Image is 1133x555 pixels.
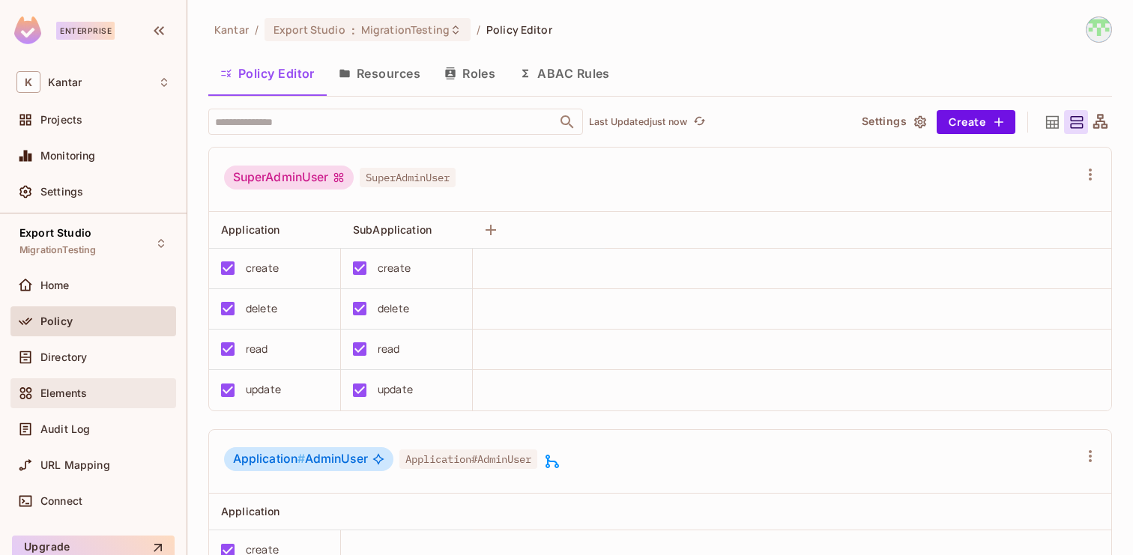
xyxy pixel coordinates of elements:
button: Policy Editor [208,55,327,92]
span: URL Mapping [40,459,110,471]
span: Export Studio [19,227,91,239]
span: Policy [40,315,73,327]
div: update [378,381,413,398]
span: Application [233,452,305,466]
span: SubApplication [353,223,432,236]
div: delete [246,300,277,317]
span: # [297,452,305,466]
button: Settings [856,110,931,134]
li: / [255,22,259,37]
p: Last Updated just now [589,116,687,128]
span: Application#AdminUser [399,449,537,469]
div: delete [378,300,409,317]
span: Audit Log [40,423,90,435]
button: refresh [690,113,708,131]
button: Open [557,112,578,133]
span: K [16,71,40,93]
span: MigrationTesting [19,244,96,256]
button: Resources [327,55,432,92]
span: SuperAdminUser [360,168,456,187]
button: Roles [432,55,507,92]
div: create [246,260,279,276]
span: Directory [40,351,87,363]
span: Connect [40,495,82,507]
span: Elements [40,387,87,399]
span: AdminUser [233,452,368,467]
div: SuperAdminUser [224,166,354,189]
span: Policy Editor [486,22,552,37]
span: Settings [40,186,83,198]
div: read [378,341,400,357]
button: ABAC Rules [507,55,622,92]
button: Create [937,110,1015,134]
div: Enterprise [56,22,115,40]
li: / [477,22,480,37]
span: : [351,24,356,36]
span: the active workspace [214,22,249,37]
span: Workspace: Kantar [48,76,82,88]
span: Export Studio [274,22,345,37]
span: Click to refresh data [687,113,708,131]
span: MigrationTesting [361,22,450,37]
img: Devesh.Kumar@Kantar.com [1087,17,1111,42]
span: Monitoring [40,150,96,162]
span: Application [221,505,280,518]
img: SReyMgAAAABJRU5ErkJggg== [14,16,41,44]
span: Home [40,279,70,291]
span: refresh [693,115,706,130]
div: create [378,260,411,276]
div: update [246,381,281,398]
span: Projects [40,114,82,126]
div: read [246,341,268,357]
span: Application [221,223,280,236]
